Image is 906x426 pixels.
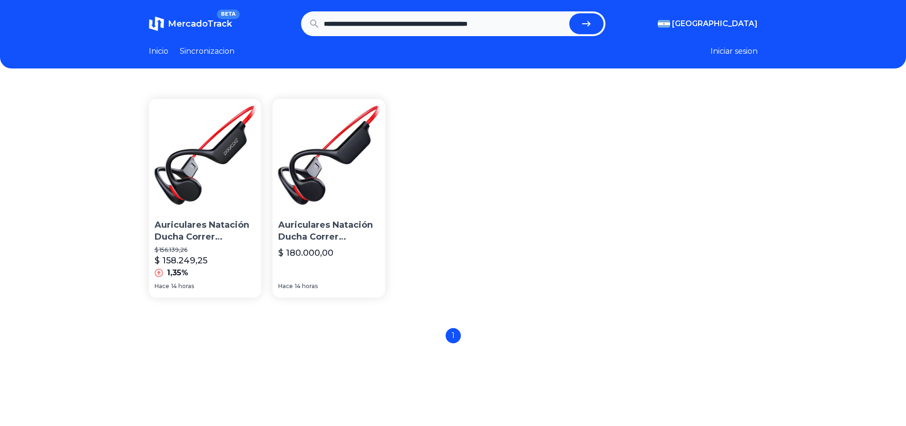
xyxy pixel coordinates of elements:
[273,99,385,298] a: Auriculares Natación Ducha Correr Conducción Osea 32gb NuevoAuriculares Natación Ducha Correr Con...
[273,99,385,212] img: Auriculares Natación Ducha Correr Conducción Osea 32gb Nuevo
[180,46,234,57] a: Sincronizacion
[278,246,333,260] p: $ 180.000,00
[278,282,293,290] span: Hace
[155,219,256,243] p: Auriculares Natación Ducha Correr Conducción Osea 32gb Nuevo
[217,10,239,19] span: BETA
[171,282,194,290] span: 14 horas
[155,246,256,254] p: $ 156.139,26
[168,19,232,29] span: MercadoTrack
[149,99,262,212] img: Auriculares Natación Ducha Correr Conducción Osea 32gb Nuevo
[167,267,188,279] p: 1,35%
[658,18,758,29] button: [GEOGRAPHIC_DATA]
[155,282,169,290] span: Hace
[672,18,758,29] span: [GEOGRAPHIC_DATA]
[711,46,758,57] button: Iniciar sesion
[149,99,262,298] a: Auriculares Natación Ducha Correr Conducción Osea 32gb NuevoAuriculares Natación Ducha Correr Con...
[149,16,164,31] img: MercadoTrack
[149,46,168,57] a: Inicio
[278,219,380,243] p: Auriculares Natación Ducha Correr Conducción Osea 32gb Nuevo
[155,254,207,267] p: $ 158.249,25
[295,282,318,290] span: 14 horas
[149,16,232,31] a: MercadoTrackBETA
[658,20,670,28] img: Argentina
